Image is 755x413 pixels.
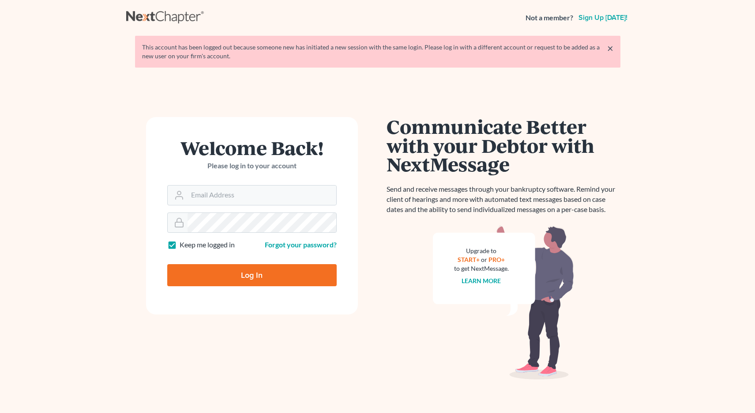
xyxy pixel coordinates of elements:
a: × [607,43,613,53]
img: nextmessage_bg-59042aed3d76b12b5cd301f8e5b87938c9018125f34e5fa2b7a6b67550977c72.svg [433,225,574,380]
span: or [481,256,487,263]
p: Send and receive messages through your bankruptcy software. Remind your client of hearings and mo... [387,184,620,215]
p: Please log in to your account [167,161,337,171]
a: PRO+ [488,256,505,263]
strong: Not a member? [526,13,573,23]
div: This account has been logged out because someone new has initiated a new session with the same lo... [142,43,613,61]
div: to get NextMessage. [454,264,509,273]
h1: Welcome Back! [167,138,337,157]
a: START+ [458,256,480,263]
a: Sign up [DATE]! [577,14,629,21]
input: Log In [167,264,337,286]
a: Learn more [462,277,501,284]
div: Upgrade to [454,246,509,255]
input: Email Address [188,186,336,205]
h1: Communicate Better with your Debtor with NextMessage [387,117,620,174]
a: Forgot your password? [265,240,337,249]
label: Keep me logged in [180,240,235,250]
